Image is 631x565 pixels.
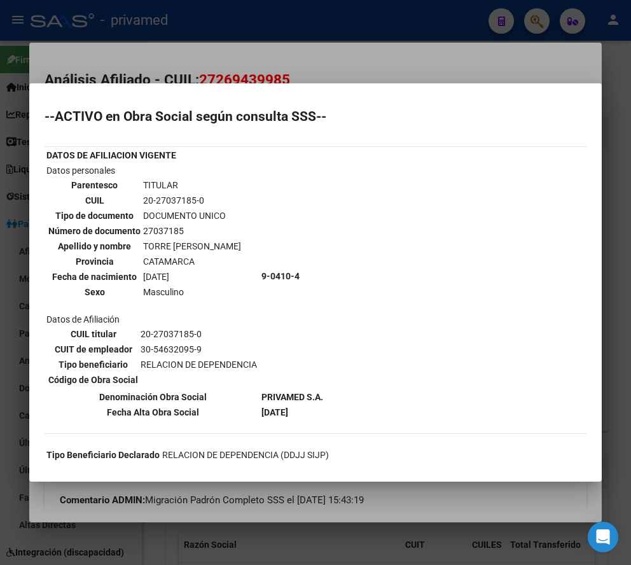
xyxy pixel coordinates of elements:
[46,150,176,160] b: DATOS DE AFILIACION VIGENTE
[48,193,141,207] th: CUIL
[48,209,141,223] th: Tipo de documento
[46,448,160,462] th: Tipo Beneficiario Declarado
[140,342,258,356] td: 30-54632095-9
[48,358,139,372] th: Tipo beneficiario
[48,285,141,299] th: Sexo
[48,255,141,269] th: Provincia
[142,178,242,192] td: TITULAR
[162,463,329,477] td: 07-2025
[142,239,242,253] td: TORRE [PERSON_NAME]
[48,239,141,253] th: Apellido y nombre
[48,342,139,356] th: CUIT de empleador
[142,270,242,284] td: [DATE]
[46,390,260,404] th: Denominación Obra Social
[140,327,258,341] td: 20-27037185-0
[261,407,288,417] b: [DATE]
[142,285,242,299] td: Masculino
[46,405,260,419] th: Fecha Alta Obra Social
[46,463,160,477] th: Ultimo Período Declarado
[162,448,329,462] td: RELACION DE DEPENDENCIA (DDJJ SIJP)
[588,522,618,552] div: Open Intercom Messenger
[140,358,258,372] td: RELACION DE DEPENDENCIA
[46,164,260,389] td: Datos personales Datos de Afiliación
[48,224,141,238] th: Número de documento
[142,193,242,207] td: 20-27037185-0
[48,178,141,192] th: Parentesco
[45,110,586,123] h2: --ACTIVO en Obra Social según consulta SSS--
[142,209,242,223] td: DOCUMENTO UNICO
[261,271,300,281] b: 9-0410-4
[142,224,242,238] td: 27037185
[142,255,242,269] td: CATAMARCA
[48,270,141,284] th: Fecha de nacimiento
[48,373,139,387] th: Código de Obra Social
[261,392,323,402] b: PRIVAMED S.A.
[48,327,139,341] th: CUIL titular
